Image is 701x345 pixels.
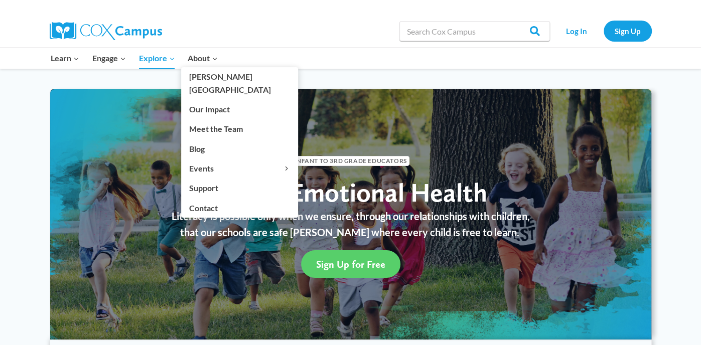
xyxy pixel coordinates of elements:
[132,48,182,69] button: Child menu of Explore
[181,67,298,99] a: [PERSON_NAME][GEOGRAPHIC_DATA]
[181,100,298,119] a: Our Impact
[181,198,298,217] a: Contact
[50,22,162,40] img: Cox Campus
[188,52,218,65] span: About
[45,48,224,69] nav: Primary Navigation
[555,21,652,41] nav: Secondary Navigation
[604,21,652,41] a: Sign Up
[45,48,86,69] button: Child menu of Learn
[181,159,298,178] button: Child menu of Events
[181,179,298,198] a: Support
[181,119,298,138] a: Meet the Team
[399,21,550,41] input: Search Cox Campus
[86,48,132,69] button: Child menu of Engage
[292,156,409,165] span: Infant to 3rd Grade Educators
[172,210,530,222] span: Literacy is possible only when we ensure, through our relationships with children,
[555,21,599,41] a: Log In
[214,177,487,208] span: Social-Emotional Health
[181,139,298,158] a: Blog
[301,250,400,278] a: Sign Up for Free
[180,226,519,238] span: that our schools are safe [PERSON_NAME] where every child is free to learn.
[316,258,385,270] span: Sign Up for Free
